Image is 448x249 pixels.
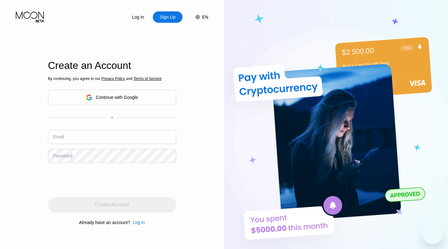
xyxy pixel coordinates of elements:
[53,134,64,139] div: Email
[96,95,138,100] div: Continue with Google
[189,11,208,23] div: EN
[202,15,208,20] div: EN
[423,224,443,244] iframe: Button to launch messaging window
[123,11,153,23] div: Log In
[110,115,114,120] div: or
[48,60,176,71] div: Create an Account
[101,76,125,81] span: Privacy Policy
[133,76,161,81] span: Terms of Service
[48,168,144,192] iframe: reCAPTCHA
[131,14,145,20] div: Log In
[48,76,176,81] div: By continuing, you agree to our
[48,90,176,105] div: Continue with Google
[125,76,134,81] span: and
[53,153,72,158] div: Password
[133,220,145,225] div: Log In
[153,11,182,23] div: Sign Up
[79,220,130,225] div: Already have an account?
[159,14,176,20] div: Sign Up
[130,220,145,225] div: Log In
